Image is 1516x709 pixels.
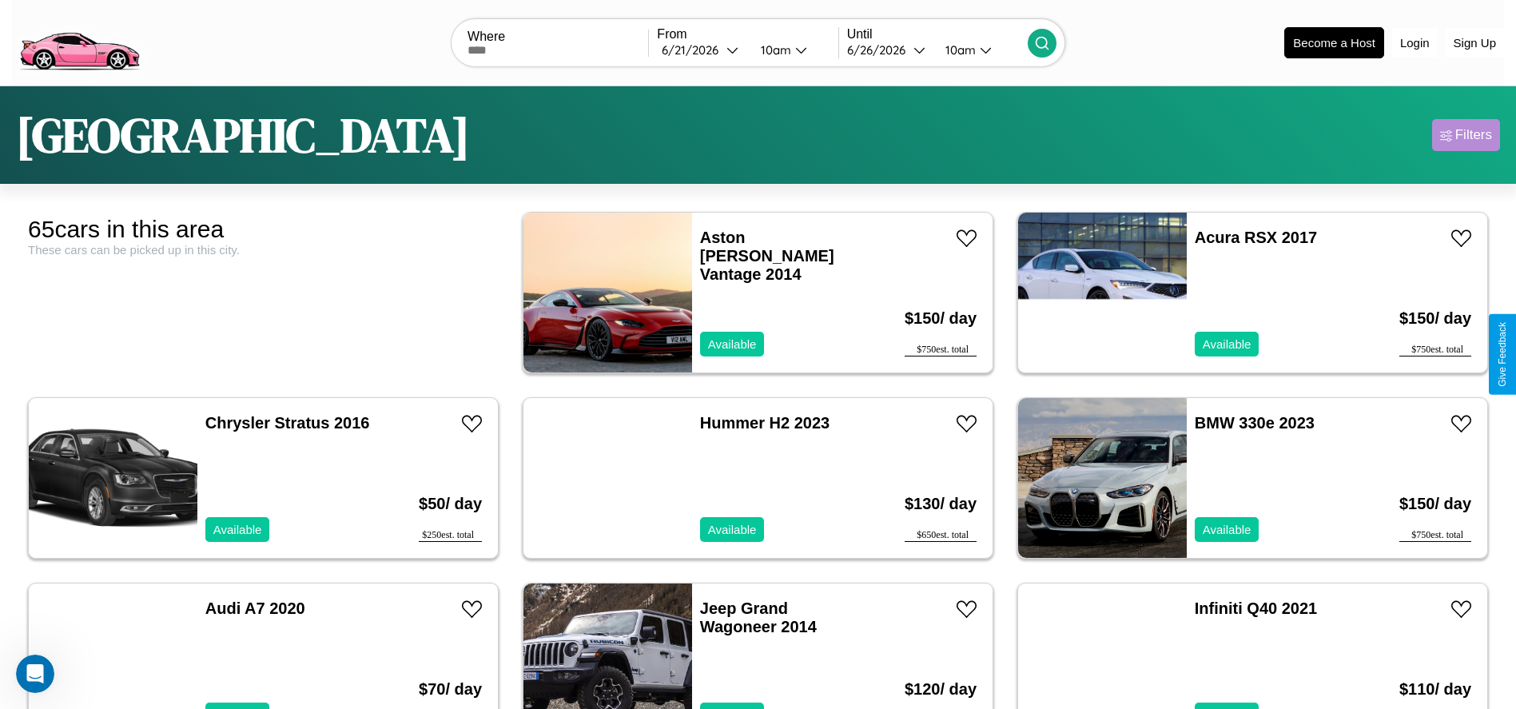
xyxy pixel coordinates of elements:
[213,519,262,540] p: Available
[1284,27,1384,58] button: Become a Host
[16,102,470,168] h1: [GEOGRAPHIC_DATA]
[12,8,146,74] img: logo
[753,42,795,58] div: 10am
[205,599,305,617] a: Audi A7 2020
[1203,333,1251,355] p: Available
[933,42,1028,58] button: 10am
[937,42,980,58] div: 10am
[1195,229,1317,246] a: Acura RSX 2017
[847,42,913,58] div: 6 / 26 / 2026
[657,42,747,58] button: 6/21/2026
[419,479,482,529] h3: $ 50 / day
[657,27,838,42] label: From
[905,479,977,529] h3: $ 130 / day
[708,333,757,355] p: Available
[1455,127,1492,143] div: Filters
[468,30,648,44] label: Where
[748,42,838,58] button: 10am
[1432,119,1500,151] button: Filters
[205,414,370,432] a: Chrysler Stratus 2016
[700,229,834,283] a: Aston [PERSON_NAME] Vantage 2014
[28,216,499,243] div: 65 cars in this area
[1195,599,1317,617] a: Infiniti Q40 2021
[1446,28,1504,58] button: Sign Up
[28,243,499,257] div: These cars can be picked up in this city.
[847,27,1028,42] label: Until
[1497,322,1508,387] div: Give Feedback
[905,293,977,344] h3: $ 150 / day
[1399,529,1471,542] div: $ 750 est. total
[708,519,757,540] p: Available
[1399,344,1471,356] div: $ 750 est. total
[905,529,977,542] div: $ 650 est. total
[1399,293,1471,344] h3: $ 150 / day
[419,529,482,542] div: $ 250 est. total
[905,344,977,356] div: $ 750 est. total
[1195,414,1315,432] a: BMW 330e 2023
[16,655,54,693] iframe: Intercom live chat
[1399,479,1471,529] h3: $ 150 / day
[700,599,817,635] a: Jeep Grand Wagoneer 2014
[1392,28,1438,58] button: Login
[700,414,830,432] a: Hummer H2 2023
[1203,519,1251,540] p: Available
[662,42,726,58] div: 6 / 21 / 2026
